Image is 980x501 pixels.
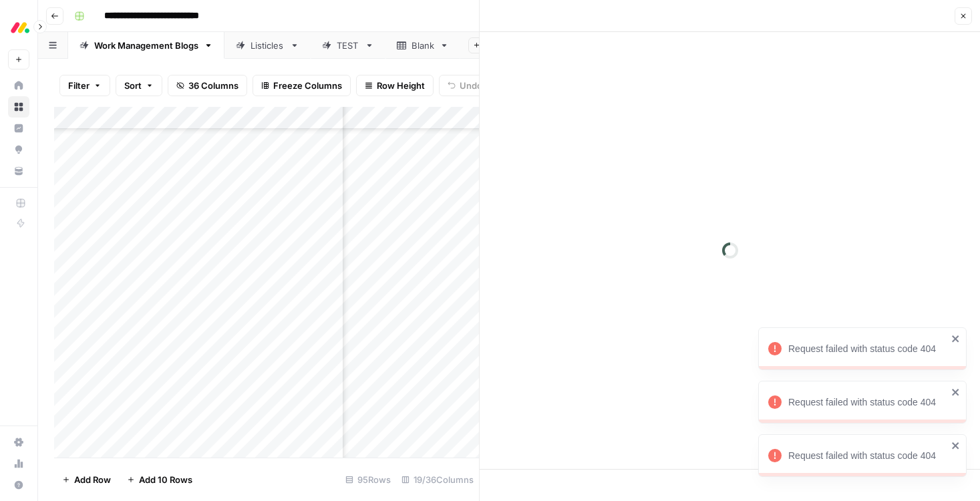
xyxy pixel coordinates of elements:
[8,139,29,160] a: Opportunities
[8,118,29,139] a: Insights
[356,75,434,96] button: Row Height
[788,395,947,409] div: Request failed with status code 404
[94,39,198,52] div: Work Management Blogs
[8,453,29,474] a: Usage
[460,79,482,92] span: Undo
[68,79,90,92] span: Filter
[951,440,961,451] button: close
[124,79,142,92] span: Sort
[8,432,29,453] a: Settings
[340,469,396,490] div: 95 Rows
[188,79,238,92] span: 36 Columns
[788,449,947,462] div: Request failed with status code 404
[8,15,32,39] img: Monday.com Logo
[412,39,434,52] div: Blank
[8,160,29,182] a: Your Data
[119,469,200,490] button: Add 10 Rows
[68,32,224,59] a: Work Management Blogs
[251,39,285,52] div: Listicles
[788,342,947,355] div: Request failed with status code 404
[168,75,247,96] button: 36 Columns
[8,474,29,496] button: Help + Support
[337,39,359,52] div: TEST
[951,387,961,397] button: close
[8,11,29,44] button: Workspace: Monday.com
[8,96,29,118] a: Browse
[273,79,342,92] span: Freeze Columns
[139,473,192,486] span: Add 10 Rows
[54,469,119,490] button: Add Row
[951,333,961,344] button: close
[74,473,111,486] span: Add Row
[377,79,425,92] span: Row Height
[253,75,351,96] button: Freeze Columns
[439,75,491,96] button: Undo
[311,32,385,59] a: TEST
[116,75,162,96] button: Sort
[396,469,479,490] div: 19/36 Columns
[8,75,29,96] a: Home
[385,32,460,59] a: Blank
[59,75,110,96] button: Filter
[224,32,311,59] a: Listicles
